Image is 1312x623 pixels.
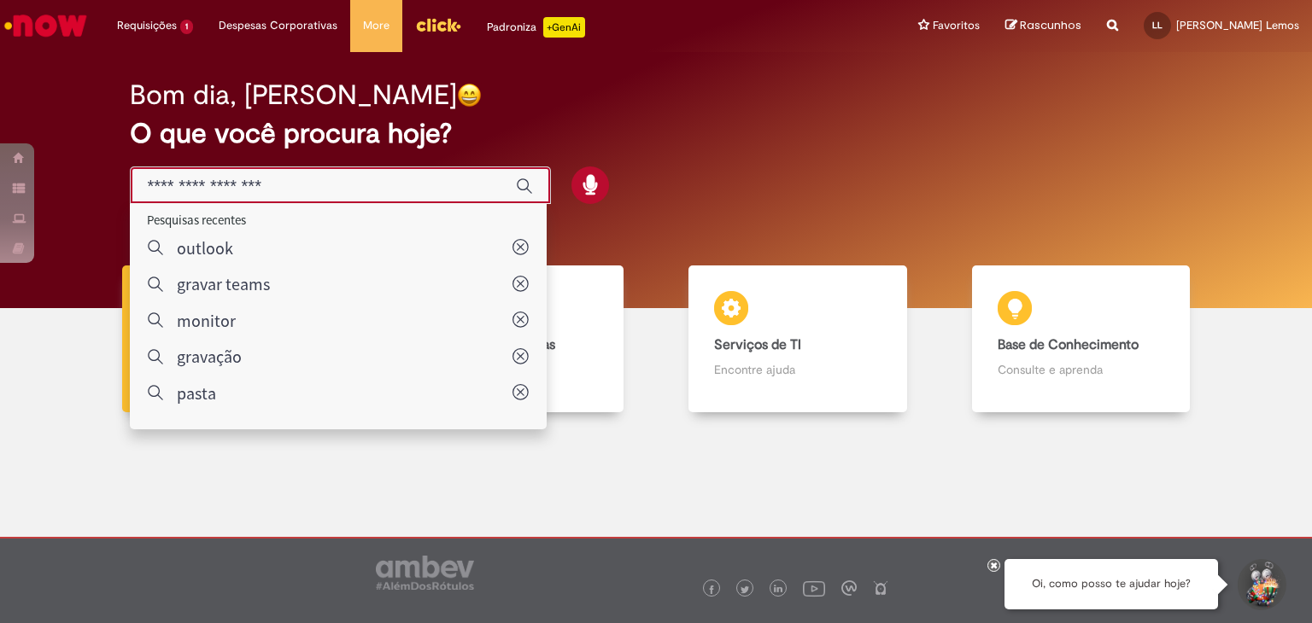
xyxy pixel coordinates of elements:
[376,556,474,590] img: logo_footer_ambev_rotulo_gray.png
[363,17,389,34] span: More
[1020,17,1081,33] span: Rascunhos
[933,17,980,34] span: Favoritos
[2,9,90,43] img: ServiceNow
[457,83,482,108] img: happy-face.png
[130,119,1183,148] h2: O que você procura hoje?
[998,361,1165,378] p: Consulte e aprenda
[1004,559,1218,609] div: Oi, como posso te ajudar hoje?
[940,265,1223,413] a: Base de Conhecimento Consulte e aprenda
[219,17,337,34] span: Despesas Corporativas
[130,80,457,110] h2: Bom dia, [PERSON_NAME]
[543,17,585,38] p: +GenAi
[1235,559,1286,610] button: Iniciar Conversa de Suporte
[873,580,888,596] img: logo_footer_naosei.png
[774,585,782,595] img: logo_footer_linkedin.png
[117,17,177,34] span: Requisições
[998,336,1139,353] b: Base de Conhecimento
[1176,18,1299,32] span: [PERSON_NAME] Lemos
[415,12,461,38] img: click_logo_yellow_360x200.png
[1152,20,1163,31] span: LL
[741,585,749,594] img: logo_footer_twitter.png
[180,20,193,34] span: 1
[714,336,801,353] b: Serviços de TI
[707,585,716,594] img: logo_footer_facebook.png
[90,265,373,413] a: Tirar dúvidas Tirar dúvidas com Lupi Assist e Gen Ai
[431,336,555,353] b: Catálogo de Ofertas
[656,265,940,413] a: Serviços de TI Encontre ajuda
[841,580,857,596] img: logo_footer_workplace.png
[487,17,585,38] div: Padroniza
[803,577,825,599] img: logo_footer_youtube.png
[1005,18,1081,34] a: Rascunhos
[714,361,881,378] p: Encontre ajuda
